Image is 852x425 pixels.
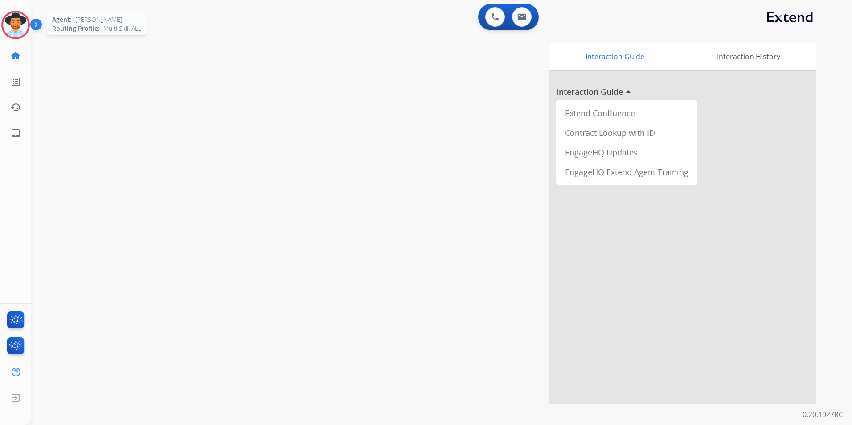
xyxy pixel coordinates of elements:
[560,123,694,143] div: Contract Lookup with ID
[10,128,21,139] mat-icon: inbox
[52,24,100,33] span: Routing Profile:
[3,12,28,37] img: avatar
[549,43,680,70] div: Interaction Guide
[560,143,694,162] div: EngageHQ Updates
[680,43,816,70] div: Interaction History
[560,162,694,182] div: EngageHQ Extend Agent Training
[560,103,694,123] div: Extend Confluence
[52,15,72,24] span: Agent:
[75,15,122,24] span: [PERSON_NAME]
[803,409,843,420] p: 0.20.1027RC
[10,76,21,87] mat-icon: list_alt
[10,50,21,61] mat-icon: home
[10,102,21,113] mat-icon: history
[103,24,141,33] span: Multi Skill ALL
